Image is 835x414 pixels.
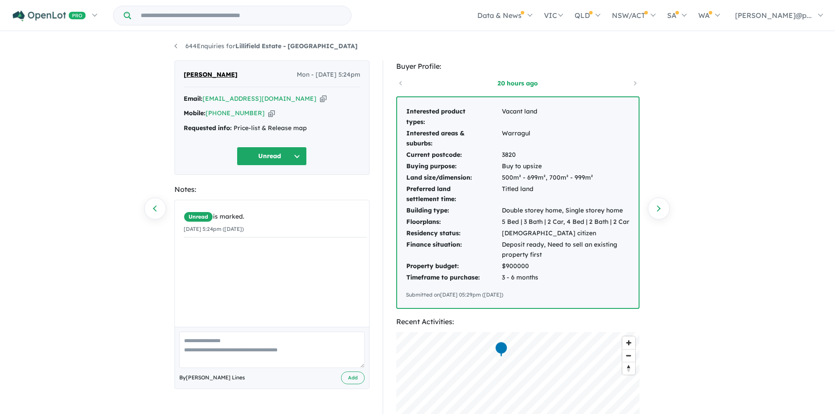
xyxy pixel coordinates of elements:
button: Copy [268,109,275,118]
td: Floorplans: [406,216,501,228]
td: Property budget: [406,261,501,272]
button: Add [341,372,365,384]
td: $900000 [501,261,630,272]
button: Zoom out [622,349,635,362]
td: Buy to upsize [501,161,630,172]
a: [PHONE_NUMBER] [206,109,265,117]
td: Deposit ready, Need to sell an existing property first [501,239,630,261]
strong: Lillifield Estate - [GEOGRAPHIC_DATA] [235,42,358,50]
span: [PERSON_NAME] [184,70,238,80]
a: [EMAIL_ADDRESS][DOMAIN_NAME] [203,95,316,103]
span: Mon - [DATE] 5:24pm [297,70,360,80]
td: 3 - 6 months [501,272,630,283]
div: Price-list & Release map [184,123,360,134]
td: Building type: [406,205,501,216]
td: [DEMOGRAPHIC_DATA] citizen [501,228,630,239]
span: Zoom out [622,350,635,362]
span: Unread [184,212,213,222]
nav: breadcrumb [174,41,661,52]
td: Double storey home, Single storey home [501,205,630,216]
td: Timeframe to purchase: [406,272,501,283]
div: is marked. [184,212,367,222]
td: 3820 [501,149,630,161]
td: Interested areas & suburbs: [406,128,501,150]
button: Unread [237,147,307,166]
td: Land size/dimension: [406,172,501,184]
button: Reset bearing to north [622,362,635,375]
button: Copy [320,94,327,103]
td: Titled land [501,184,630,205]
span: By [PERSON_NAME] Lines [179,373,245,382]
a: 20 hours ago [480,79,555,88]
td: Vacant land [501,106,630,128]
td: Buying purpose: [406,161,501,172]
td: Residency status: [406,228,501,239]
div: Map marker [494,341,508,357]
td: Finance situation: [406,239,501,261]
td: Preferred land settlement time: [406,184,501,205]
div: Buyer Profile: [396,60,640,72]
input: Try estate name, suburb, builder or developer [133,6,349,25]
small: [DATE] 5:24pm ([DATE]) [184,226,244,232]
strong: Requested info: [184,124,232,132]
div: Submitted on [DATE] 05:29pm ([DATE]) [406,290,630,299]
a: 644Enquiries forLillifield Estate - [GEOGRAPHIC_DATA] [174,42,358,50]
span: [PERSON_NAME]@p... [735,11,812,20]
td: 500m² - 699m², 700m² - 999m² [501,172,630,184]
strong: Mobile: [184,109,206,117]
td: 5 Bed | 3 Bath | 2 Car, 4 Bed | 2 Bath | 2 Car [501,216,630,228]
img: Openlot PRO Logo White [13,11,86,21]
strong: Email: [184,95,203,103]
div: Notes: [174,184,370,195]
td: Interested product types: [406,106,501,128]
td: Warragul [501,128,630,150]
div: Recent Activities: [396,316,640,328]
td: Current postcode: [406,149,501,161]
button: Zoom in [622,336,635,349]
